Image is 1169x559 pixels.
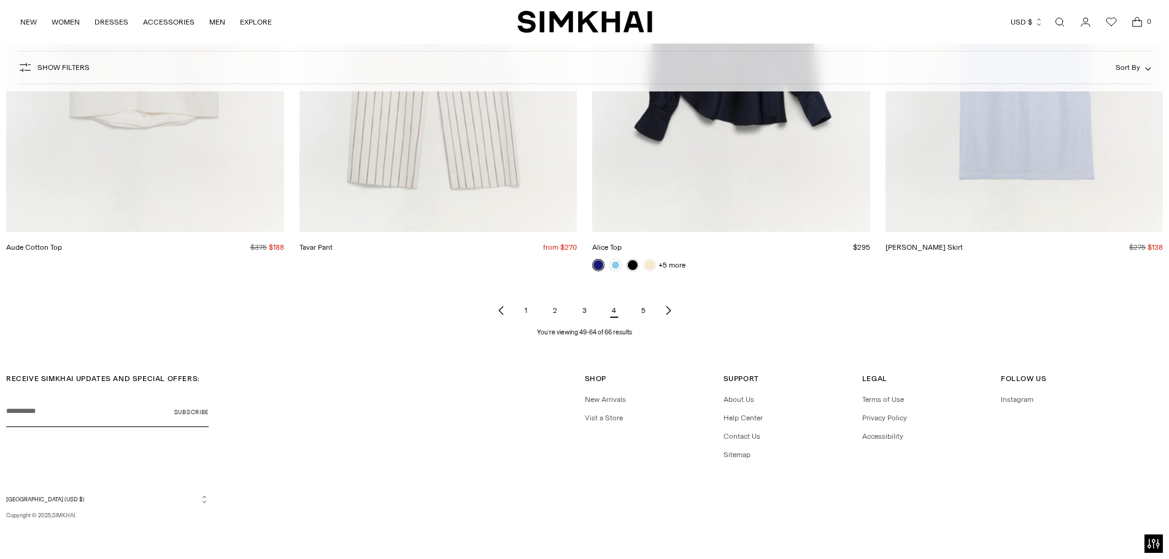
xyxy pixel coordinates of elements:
p: You’re viewing 49-64 of 66 results [537,328,632,337]
a: EXPLORE [240,9,272,36]
a: Next page of results [661,298,676,323]
button: USD $ [1011,9,1043,36]
a: About Us [723,395,754,404]
span: Sort By [1116,63,1140,72]
a: Go to the account page [1073,10,1098,34]
span: Shop [585,374,606,383]
a: SIMKHAI [517,10,652,34]
button: Show Filters [18,58,90,77]
span: 0 [1143,16,1154,27]
iframe: Sign Up via Text for Offers [10,512,123,549]
a: Alice Top [592,243,622,252]
p: Copyright © 2025, . [6,511,209,520]
span: Legal [862,374,887,383]
a: WOMEN [52,9,80,36]
button: Subscribe [174,396,209,427]
a: Aude Cotton Top [6,243,62,252]
a: Wishlist [1099,10,1124,34]
span: RECEIVE SIMKHAI UPDATES AND SPECIAL OFFERS: [6,374,200,383]
a: Terms of Use [862,395,904,404]
a: New Arrivals [585,395,626,404]
span: 4 [602,298,627,323]
a: Page 3 of results [573,298,597,323]
button: Sort By [1116,61,1151,74]
a: NEW [20,9,37,36]
a: Open search modal [1047,10,1072,34]
a: Page 2 of results [543,298,568,323]
a: Vist a Store [585,414,623,422]
a: MEN [209,9,225,36]
a: Page 5 of results [631,298,656,323]
a: Page 1 of results [514,298,538,323]
a: Privacy Policy [862,414,907,422]
span: Support [723,374,759,383]
a: Contact Us [723,432,760,441]
span: Show Filters [37,63,90,72]
a: Accessibility [862,432,903,441]
a: Sitemap [723,450,750,459]
a: Instagram [1001,395,1033,404]
a: Help Center [723,414,763,422]
a: Open cart modal [1125,10,1149,34]
a: ACCESSORIES [143,9,195,36]
a: Tavar Pant [299,243,333,252]
a: Previous page of results [494,298,509,323]
a: [PERSON_NAME] Skirt [885,243,963,252]
span: Follow Us [1001,374,1046,383]
button: [GEOGRAPHIC_DATA] (USD $) [6,495,209,504]
a: DRESSES [95,9,128,36]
